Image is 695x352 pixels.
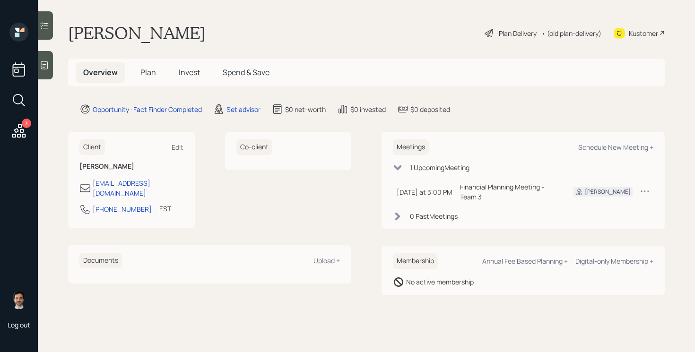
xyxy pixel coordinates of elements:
[397,187,452,197] div: [DATE] at 3:00 PM
[179,67,200,77] span: Invest
[8,320,30,329] div: Log out
[410,104,450,114] div: $0 deposited
[79,253,122,268] h6: Documents
[79,163,183,171] h6: [PERSON_NAME]
[223,67,269,77] span: Spend & Save
[93,104,202,114] div: Opportunity · Fact Finder Completed
[172,143,183,152] div: Edit
[285,104,326,114] div: $0 net-worth
[410,163,469,172] div: 1 Upcoming Meeting
[499,28,537,38] div: Plan Delivery
[393,139,429,155] h6: Meetings
[578,143,653,152] div: Schedule New Meeting +
[140,67,156,77] span: Plan
[159,204,171,214] div: EST
[575,257,653,266] div: Digital-only Membership +
[93,204,152,214] div: [PHONE_NUMBER]
[482,257,568,266] div: Annual Fee Based Planning +
[9,290,28,309] img: jonah-coleman-headshot.png
[460,182,558,202] div: Financial Planning Meeting - Team 3
[68,23,206,43] h1: [PERSON_NAME]
[350,104,386,114] div: $0 invested
[313,256,340,265] div: Upload +
[22,119,31,128] div: 3
[93,178,183,198] div: [EMAIL_ADDRESS][DOMAIN_NAME]
[83,67,118,77] span: Overview
[393,253,438,269] h6: Membership
[629,28,658,38] div: Kustomer
[236,139,272,155] h6: Co-client
[410,211,458,221] div: 0 Past Meeting s
[585,188,631,196] div: [PERSON_NAME]
[79,139,105,155] h6: Client
[541,28,601,38] div: • (old plan-delivery)
[406,277,474,287] div: No active membership
[226,104,261,114] div: Set advisor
